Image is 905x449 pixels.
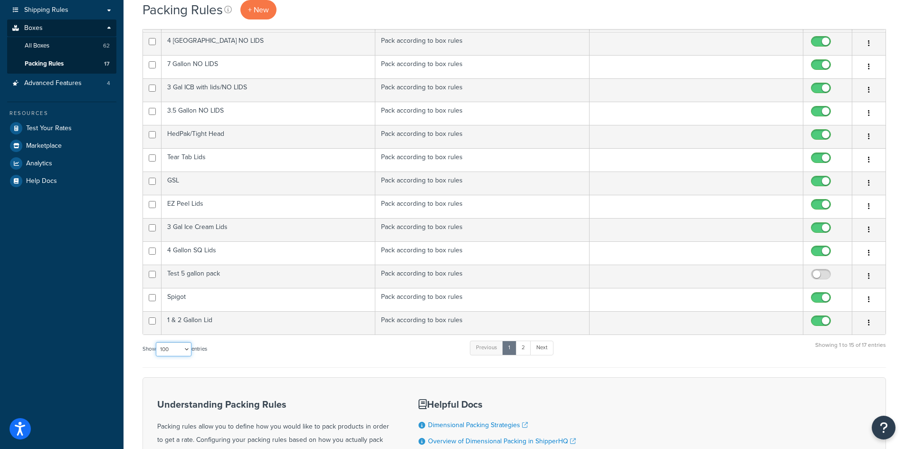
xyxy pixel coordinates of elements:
td: 3 Gal ICB with lids/NO LIDS [162,78,375,102]
td: Pack according to box rules [375,148,589,172]
a: All Boxes 62 [7,37,116,55]
a: Test Your Rates [7,120,116,137]
td: 7 Gallon NO LIDS [162,55,375,78]
a: 1 [502,341,516,355]
td: Tear Tab Lids [162,148,375,172]
td: 1 & 2 Gallon Lid [162,311,375,334]
span: Analytics [26,160,52,168]
td: Pack according to box rules [375,78,589,102]
td: Pack according to box rules [375,265,589,288]
span: 4 [107,79,110,87]
td: 3 Gal Ice Cream Lids [162,218,375,241]
h3: Helpful Docs [419,399,591,410]
td: Pack according to box rules [375,102,589,125]
select: Showentries [156,342,191,356]
td: Pack according to box rules [375,55,589,78]
span: Boxes [24,24,43,32]
a: 2 [515,341,531,355]
td: 3.5 Gallon NO LIDS [162,102,375,125]
h1: Packing Rules [143,0,223,19]
a: Overview of Dimensional Packing in ShipperHQ [428,436,576,446]
a: Previous [470,341,503,355]
span: 62 [103,42,110,50]
a: Packing Rules 17 [7,55,116,73]
a: Shipping Rules [7,1,116,19]
a: Help Docs [7,172,116,190]
td: Spigot [162,288,375,311]
span: + New [248,4,269,15]
h3: Understanding Packing Rules [157,399,395,410]
td: Test 5 gallon pack [162,265,375,288]
td: 4 [GEOGRAPHIC_DATA] NO LIDS [162,32,375,55]
a: Next [530,341,553,355]
span: All Boxes [25,42,49,50]
td: Pack according to box rules [375,125,589,148]
span: Help Docs [26,177,57,185]
span: Shipping Rules [24,6,68,14]
a: Boxes [7,19,116,37]
div: Showing 1 to 15 of 17 entries [815,340,886,360]
td: HedPak/Tight Head [162,125,375,148]
td: Pack according to box rules [375,218,589,241]
span: Test Your Rates [26,124,72,133]
a: Advanced Features 4 [7,75,116,92]
td: Pack according to box rules [375,288,589,311]
td: Pack according to box rules [375,241,589,265]
td: Pack according to box rules [375,32,589,55]
li: Boxes [7,19,116,74]
div: Resources [7,109,116,117]
td: EZ Peel Lids [162,195,375,218]
button: Open Resource Center [872,416,895,439]
a: Analytics [7,155,116,172]
a: Marketplace [7,137,116,154]
label: Show entries [143,342,207,356]
td: Pack according to box rules [375,195,589,218]
td: GSL [162,172,375,195]
li: Advanced Features [7,75,116,92]
span: Packing Rules [25,60,64,68]
span: 17 [104,60,110,68]
td: 4 Gallon SQ Lids [162,241,375,265]
a: Dimensional Packing Strategies [428,420,528,430]
td: Pack according to box rules [375,311,589,334]
span: Marketplace [26,142,62,150]
li: All Boxes [7,37,116,55]
li: Packing Rules [7,55,116,73]
span: Advanced Features [24,79,82,87]
td: Pack according to box rules [375,172,589,195]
